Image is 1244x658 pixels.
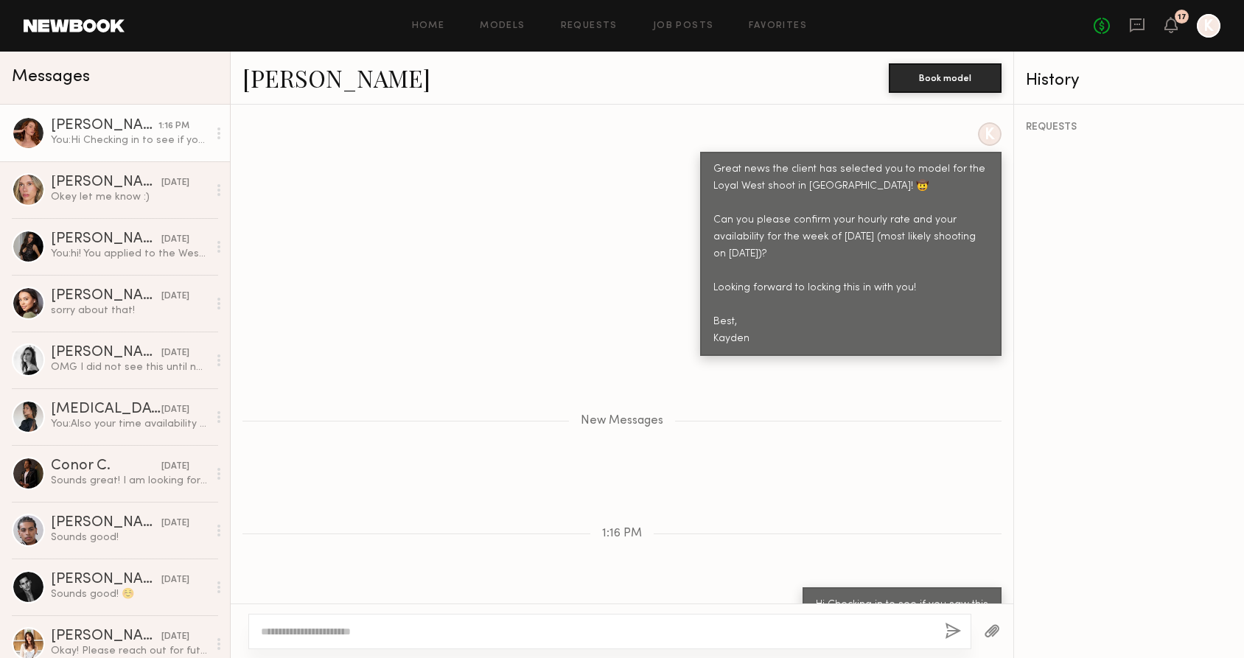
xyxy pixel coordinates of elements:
[51,474,208,488] div: Sounds great! I am looking forward to it
[161,403,189,417] div: [DATE]
[889,71,1002,83] a: Book model
[816,597,988,614] div: Hi Checking in to see if you saw this
[51,516,161,531] div: [PERSON_NAME]
[242,62,430,94] a: [PERSON_NAME]
[51,531,208,545] div: Sounds good!
[51,304,208,318] div: sorry about that!
[713,161,988,347] div: Great news the client has selected you to model for the Loyal West shoot in [GEOGRAPHIC_DATA]! 🤠 ...
[602,528,642,540] span: 1:16 PM
[653,21,714,31] a: Job Posts
[51,190,208,204] div: Okey let me know :)
[161,233,189,247] div: [DATE]
[161,176,189,190] div: [DATE]
[161,290,189,304] div: [DATE]
[1197,14,1220,38] a: K
[1026,72,1232,89] div: History
[161,517,189,531] div: [DATE]
[480,21,525,31] a: Models
[1178,13,1187,21] div: 17
[161,346,189,360] div: [DATE]
[161,460,189,474] div: [DATE]
[158,119,189,133] div: 1:16 PM
[161,573,189,587] div: [DATE]
[51,247,208,261] div: You: hi! You applied to the Western Jewelry Lifestyle campaign! I just wanted to make sure you sa...
[51,629,161,644] div: [PERSON_NAME]
[51,417,208,431] div: You: Also your time availability so I can book time slot for location!
[51,133,208,147] div: You: Hi Checking in to see if you saw this
[889,63,1002,93] button: Book model
[51,175,161,190] div: [PERSON_NAME]
[51,587,208,601] div: Sounds good! ☺️
[412,21,445,31] a: Home
[161,630,189,644] div: [DATE]
[51,459,161,474] div: Conor C.
[51,232,161,247] div: [PERSON_NAME]
[12,69,90,85] span: Messages
[749,21,807,31] a: Favorites
[51,644,208,658] div: Okay! Please reach out for future Projects too. Thanks!
[51,346,161,360] div: [PERSON_NAME]
[51,573,161,587] div: [PERSON_NAME]
[51,402,161,417] div: [MEDICAL_DATA][PERSON_NAME]
[51,289,161,304] div: [PERSON_NAME]
[51,360,208,374] div: OMG I did not see this until now…. I for some reason never get notifications for messages on this...
[581,415,663,427] span: New Messages
[51,119,158,133] div: [PERSON_NAME]
[561,21,618,31] a: Requests
[1026,122,1232,133] div: REQUESTS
